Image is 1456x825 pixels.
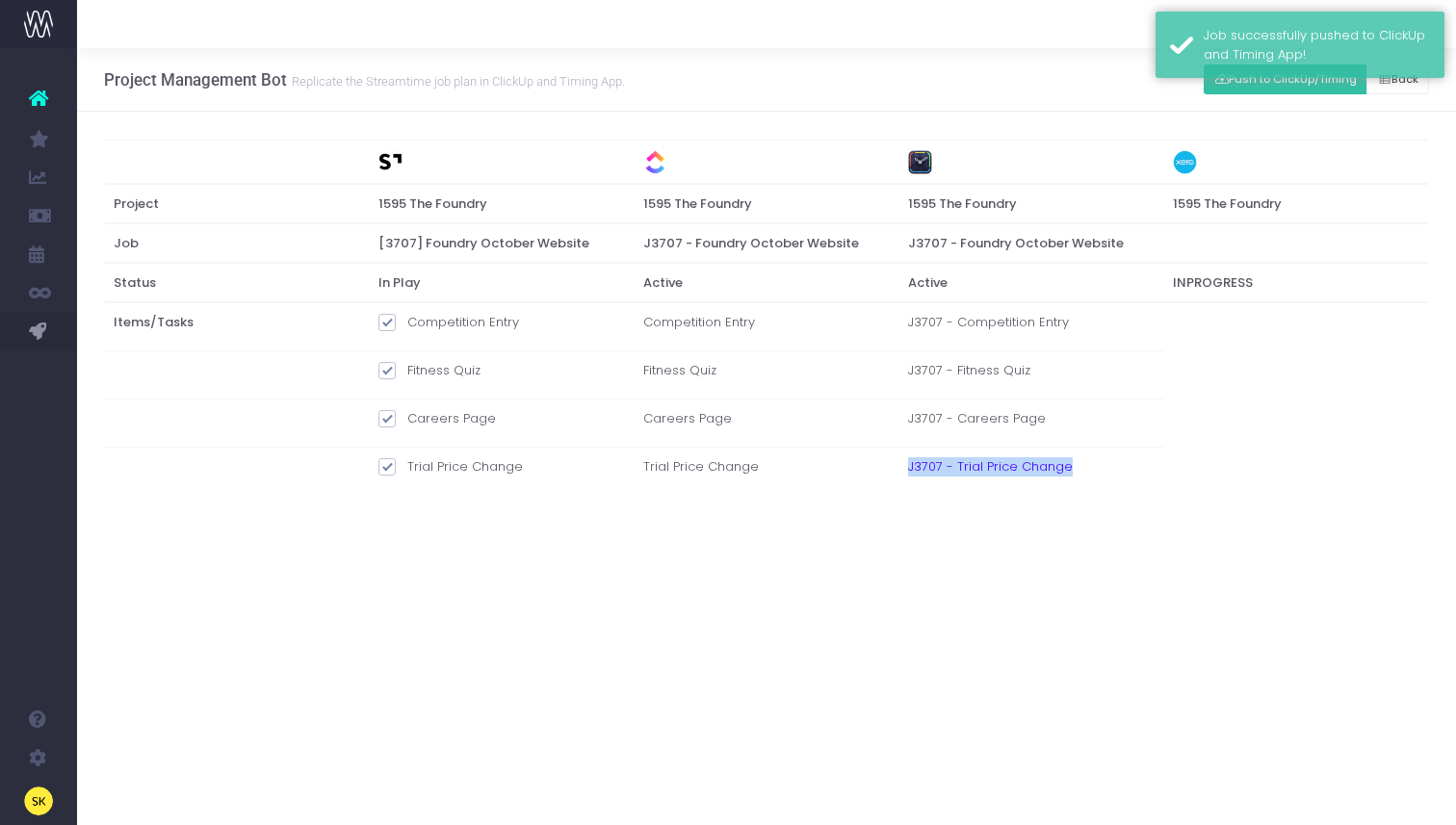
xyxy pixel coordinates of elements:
label: Trial Price Change [378,457,523,477]
span: 1595 The Foundry [908,194,1017,214]
label: Careers Page [378,409,496,428]
span: J3707 - Foundry October Website [908,234,1124,253]
label: Competition Entry [378,313,519,332]
th: INPROGRESS [1163,263,1428,302]
label: Fitness Quiz [378,361,481,380]
td: J3707 - Fitness Quiz [898,351,1163,400]
th: Project [105,184,370,223]
th: Status [105,263,370,302]
th: Active [898,263,1163,302]
span: J3707 - Foundry October Website [643,234,859,253]
img: clickup-color.png [643,150,667,174]
th: In Play [370,263,635,302]
div: Job successfully pushed to ClickUp and Timing App! [1204,26,1430,64]
th: Job [105,223,370,263]
span: 1595 The Foundry [378,194,487,214]
td: Fitness Quiz [635,351,899,400]
img: timing-color.png [908,150,932,174]
small: Replicate the Streamtime job plan in ClickUp and Timing App. [287,70,625,90]
button: Back [1366,64,1429,94]
h3: Project Management Bot [104,70,625,90]
button: Push to ClickUp/Timing [1204,64,1367,94]
td: Careers Page [635,400,899,448]
td: Competition Entry [635,302,899,351]
div: Small button group [1204,60,1429,99]
th: Items/Tasks [105,302,370,351]
span: 1595 The Foundry [1173,194,1282,214]
td: Trial Price Change [635,448,899,496]
img: xero-color.png [1173,150,1197,174]
th: Active [635,263,899,302]
span: [3707] Foundry October Website [378,234,589,253]
td: J3707 - Competition Entry [898,302,1163,351]
span: 1595 The Foundry [643,194,752,214]
td: J3707 - Careers Page [898,400,1163,448]
img: images/default_profile_image.png [24,786,53,815]
td: J3707 - Trial Price Change [898,448,1163,496]
img: streamtime_fav.png [378,150,403,174]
